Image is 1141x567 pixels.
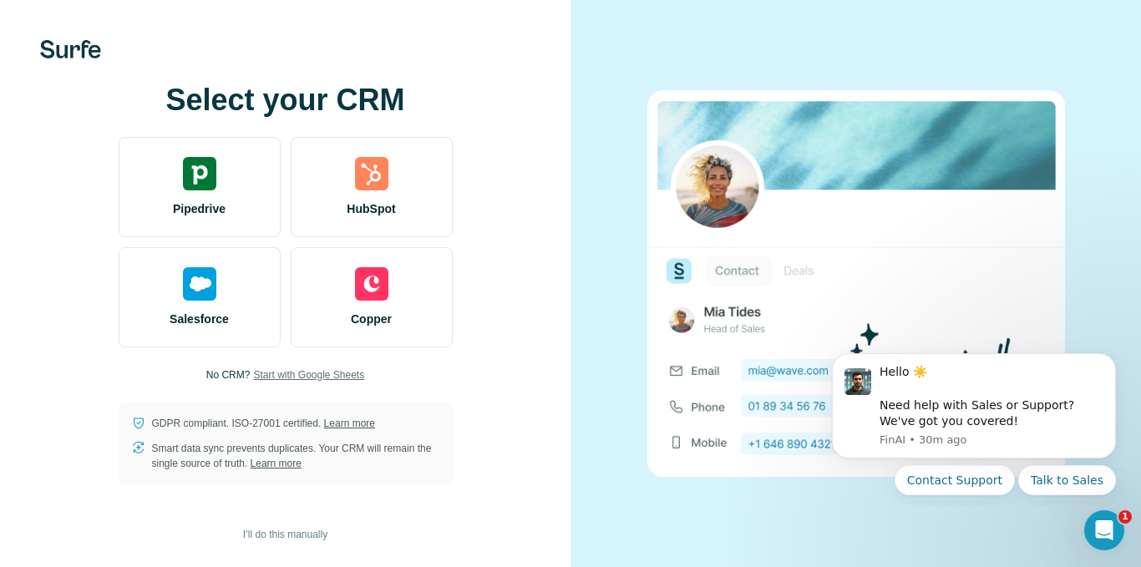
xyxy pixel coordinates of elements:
img: pipedrive's logo [183,157,216,190]
img: salesforce's logo [183,267,216,301]
img: hubspot's logo [355,157,388,190]
button: I’ll do this manually [231,522,339,547]
span: I’ll do this manually [243,527,327,542]
p: Smart data sync prevents duplicates. Your CRM will remain the single source of truth. [152,441,439,471]
p: No CRM? [206,367,251,382]
a: Learn more [251,458,302,469]
h1: Select your CRM [119,84,453,117]
img: none image [647,90,1065,477]
span: 1 [1118,510,1132,524]
img: Surfe's logo [40,40,101,58]
img: copper's logo [355,267,388,301]
span: HubSpot [347,200,395,217]
button: Start with Google Sheets [253,367,364,382]
span: Salesforce [170,311,229,327]
iframe: Intercom notifications message [807,338,1141,505]
a: Learn more [324,418,375,429]
span: Pipedrive [173,200,226,217]
p: GDPR compliant. ISO-27001 certified. [152,416,375,431]
span: Copper [351,311,392,327]
iframe: Intercom live chat [1084,510,1124,550]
